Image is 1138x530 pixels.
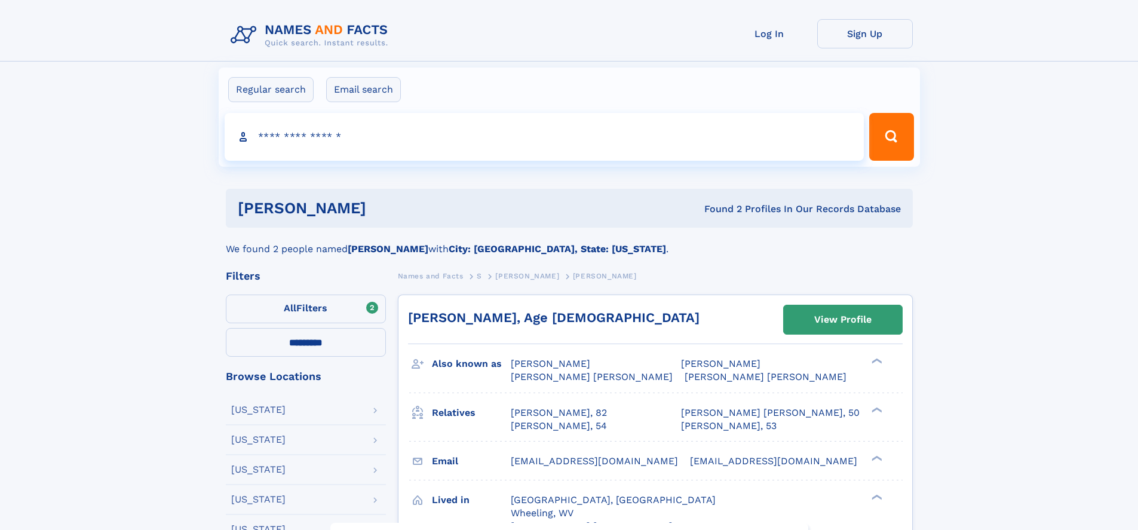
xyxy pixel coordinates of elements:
[226,271,386,281] div: Filters
[326,77,401,102] label: Email search
[869,357,883,365] div: ❯
[495,272,559,280] span: [PERSON_NAME]
[784,305,902,334] a: View Profile
[231,435,286,445] div: [US_STATE]
[511,507,573,519] span: Wheeling, WV
[869,113,913,161] button: Search Button
[511,455,678,467] span: [EMAIL_ADDRESS][DOMAIN_NAME]
[225,113,864,161] input: search input
[690,455,857,467] span: [EMAIL_ADDRESS][DOMAIN_NAME]
[408,310,700,325] a: [PERSON_NAME], Age [DEMOGRAPHIC_DATA]
[348,243,428,255] b: [PERSON_NAME]
[511,406,607,419] a: [PERSON_NAME], 82
[432,451,511,471] h3: Email
[511,358,590,369] span: [PERSON_NAME]
[681,406,860,419] a: [PERSON_NAME] [PERSON_NAME], 50
[231,405,286,415] div: [US_STATE]
[432,354,511,374] h3: Also known as
[228,77,314,102] label: Regular search
[869,493,883,501] div: ❯
[495,268,559,283] a: [PERSON_NAME]
[511,419,607,433] a: [PERSON_NAME], 54
[432,490,511,510] h3: Lived in
[449,243,666,255] b: City: [GEOGRAPHIC_DATA], State: [US_STATE]
[226,228,913,256] div: We found 2 people named with .
[226,371,386,382] div: Browse Locations
[535,203,901,216] div: Found 2 Profiles In Our Records Database
[814,306,872,333] div: View Profile
[869,454,883,462] div: ❯
[226,295,386,323] label: Filters
[231,465,286,474] div: [US_STATE]
[573,272,637,280] span: [PERSON_NAME]
[398,268,464,283] a: Names and Facts
[231,495,286,504] div: [US_STATE]
[722,19,817,48] a: Log In
[284,302,296,314] span: All
[226,19,398,51] img: Logo Names and Facts
[869,406,883,413] div: ❯
[685,371,846,382] span: [PERSON_NAME] [PERSON_NAME]
[432,403,511,423] h3: Relatives
[681,419,777,433] a: [PERSON_NAME], 53
[817,19,913,48] a: Sign Up
[477,272,482,280] span: S
[477,268,482,283] a: S
[511,494,716,506] span: [GEOGRAPHIC_DATA], [GEOGRAPHIC_DATA]
[681,358,760,369] span: [PERSON_NAME]
[238,201,535,216] h1: [PERSON_NAME]
[511,371,673,382] span: [PERSON_NAME] [PERSON_NAME]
